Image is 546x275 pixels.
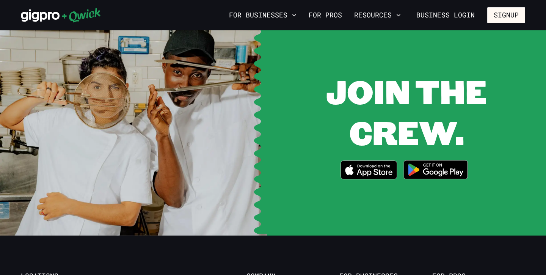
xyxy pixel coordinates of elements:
button: Resources [351,9,404,22]
button: For Businesses [226,9,300,22]
img: Get it on Google Play [399,156,472,184]
a: Business Login [410,7,481,23]
a: Download on the App Store [340,160,397,182]
button: Signup [487,7,525,23]
a: For Pros [306,9,345,22]
span: JOIN THE CREW. [326,69,487,154]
